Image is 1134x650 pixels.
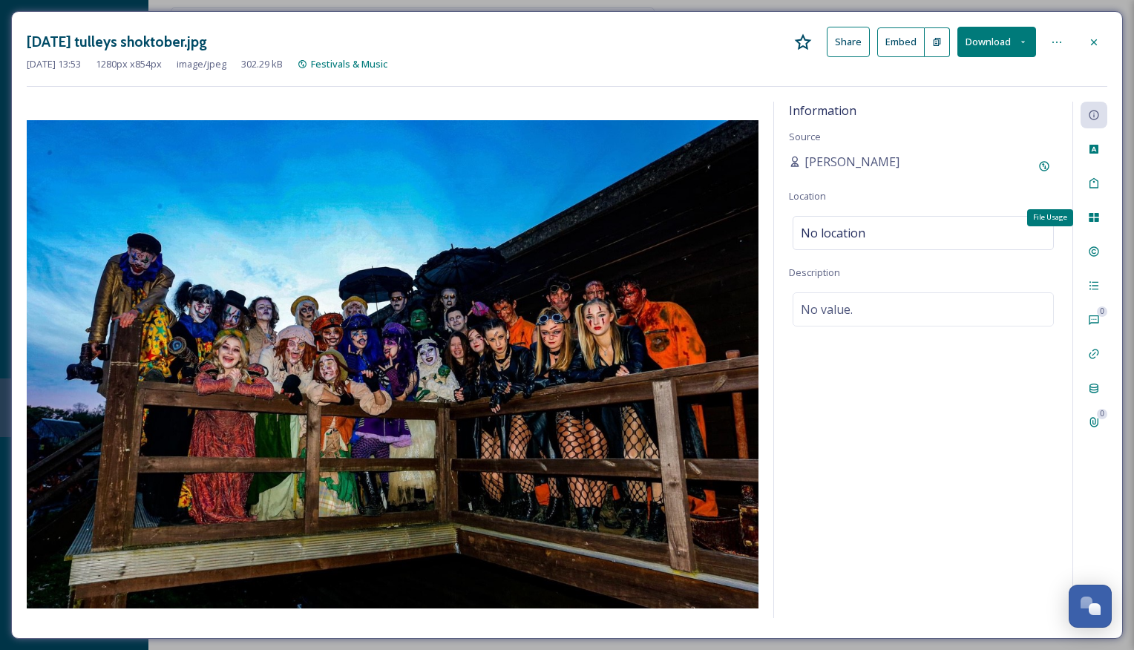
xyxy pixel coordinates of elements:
span: 302.29 kB [241,57,283,71]
div: 0 [1097,409,1107,419]
span: Location [789,189,826,203]
span: No location [801,224,865,242]
span: Information [789,102,856,119]
span: Description [789,266,840,279]
img: halloween%20tulleys%20shoktober.jpg [27,120,758,608]
span: [DATE] 13:53 [27,57,81,71]
button: Embed [877,27,925,57]
span: 1280 px x 854 px [96,57,162,71]
button: Share [827,27,870,57]
span: [PERSON_NAME] [804,153,899,171]
h3: [DATE] tulleys shoktober.jpg [27,31,207,53]
button: Open Chat [1069,585,1112,628]
span: image/jpeg [177,57,226,71]
span: Festivals & Music [311,57,387,70]
div: 0 [1097,306,1107,317]
span: No value. [801,301,853,318]
span: Source [789,130,821,143]
div: File Usage [1027,209,1073,226]
button: Download [957,27,1036,57]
